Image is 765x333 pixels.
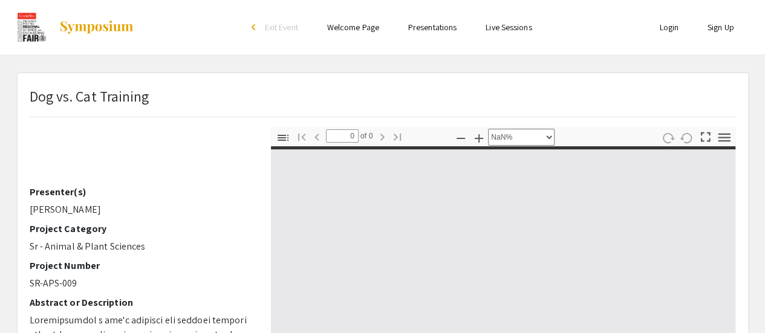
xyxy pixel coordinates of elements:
[17,12,135,42] a: The 2023 CoorsTek Denver Metro Regional Science and Engineering Fair!
[714,129,734,146] button: Tools
[387,128,408,145] button: Go to Last Page
[408,22,457,33] a: Presentations
[30,186,253,198] h2: Presenter(s)
[676,129,697,146] button: Rotate Counterclockwise
[307,128,327,145] button: Previous Page
[657,129,678,146] button: Rotate Clockwise
[695,127,715,144] button: Switch to Presentation Mode
[17,12,47,42] img: The 2023 CoorsTek Denver Metro Regional Science and Engineering Fair!
[469,129,489,146] button: Zoom In
[659,22,679,33] a: Login
[265,22,298,33] span: Exit Event
[252,24,259,31] div: arrow_back_ios
[30,85,149,107] p: Dog vs. Cat Training
[326,129,359,143] input: Page
[59,20,134,34] img: Symposium by ForagerOne
[30,202,253,217] p: [PERSON_NAME]
[30,223,253,234] h2: Project Category
[372,128,392,145] button: Next Page
[327,22,379,33] a: Welcome Page
[486,22,532,33] a: Live Sessions
[359,129,373,143] span: of 0
[9,279,51,324] iframe: Chat
[30,297,253,308] h2: Abstract or Description
[291,128,312,145] button: Go to First Page
[30,239,253,254] p: Sr - Animal & Plant Sciences
[708,22,734,33] a: Sign Up
[488,129,555,146] select: Zoom
[30,260,253,271] h2: Project Number
[30,276,253,291] p: SR-APS-009
[273,129,293,146] button: Toggle Sidebar
[451,129,471,146] button: Zoom Out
